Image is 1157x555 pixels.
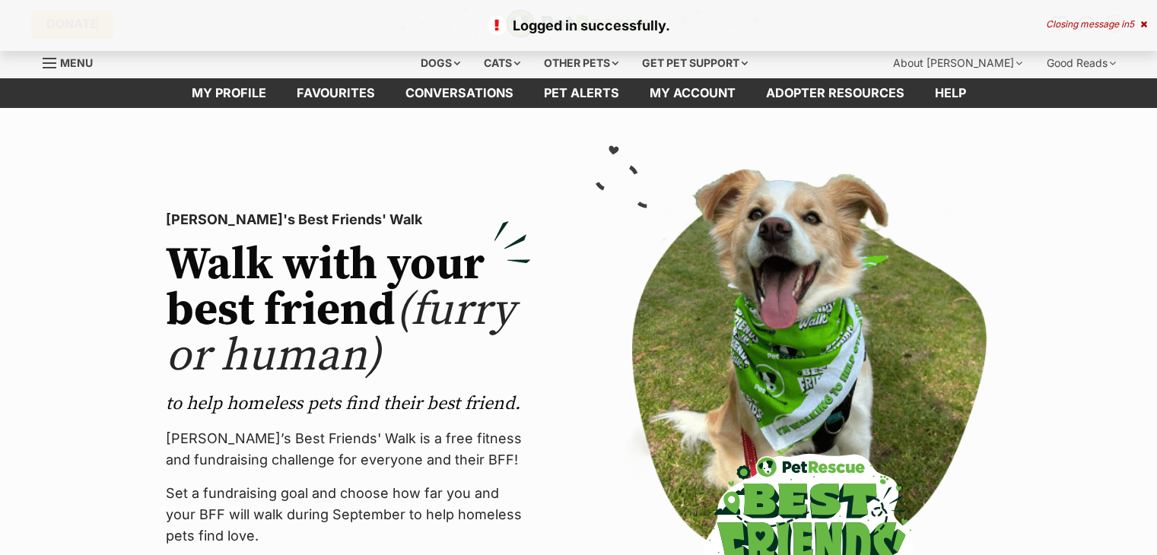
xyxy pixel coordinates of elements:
[634,78,751,108] a: My account
[882,48,1033,78] div: About [PERSON_NAME]
[166,282,515,385] span: (furry or human)
[281,78,390,108] a: Favourites
[1036,48,1127,78] div: Good Reads
[410,48,471,78] div: Dogs
[631,48,758,78] div: Get pet support
[751,78,920,108] a: Adopter resources
[166,243,531,379] h2: Walk with your best friend
[166,392,531,416] p: to help homeless pets find their best friend.
[473,48,531,78] div: Cats
[920,78,981,108] a: Help
[176,78,281,108] a: My profile
[43,48,103,75] a: Menu
[166,483,531,547] p: Set a fundraising goal and choose how far you and your BFF will walk during September to help hom...
[533,48,629,78] div: Other pets
[529,78,634,108] a: Pet alerts
[166,209,531,230] p: [PERSON_NAME]'s Best Friends' Walk
[390,78,529,108] a: conversations
[60,56,93,69] span: Menu
[166,428,531,471] p: [PERSON_NAME]’s Best Friends' Walk is a free fitness and fundraising challenge for everyone and t...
